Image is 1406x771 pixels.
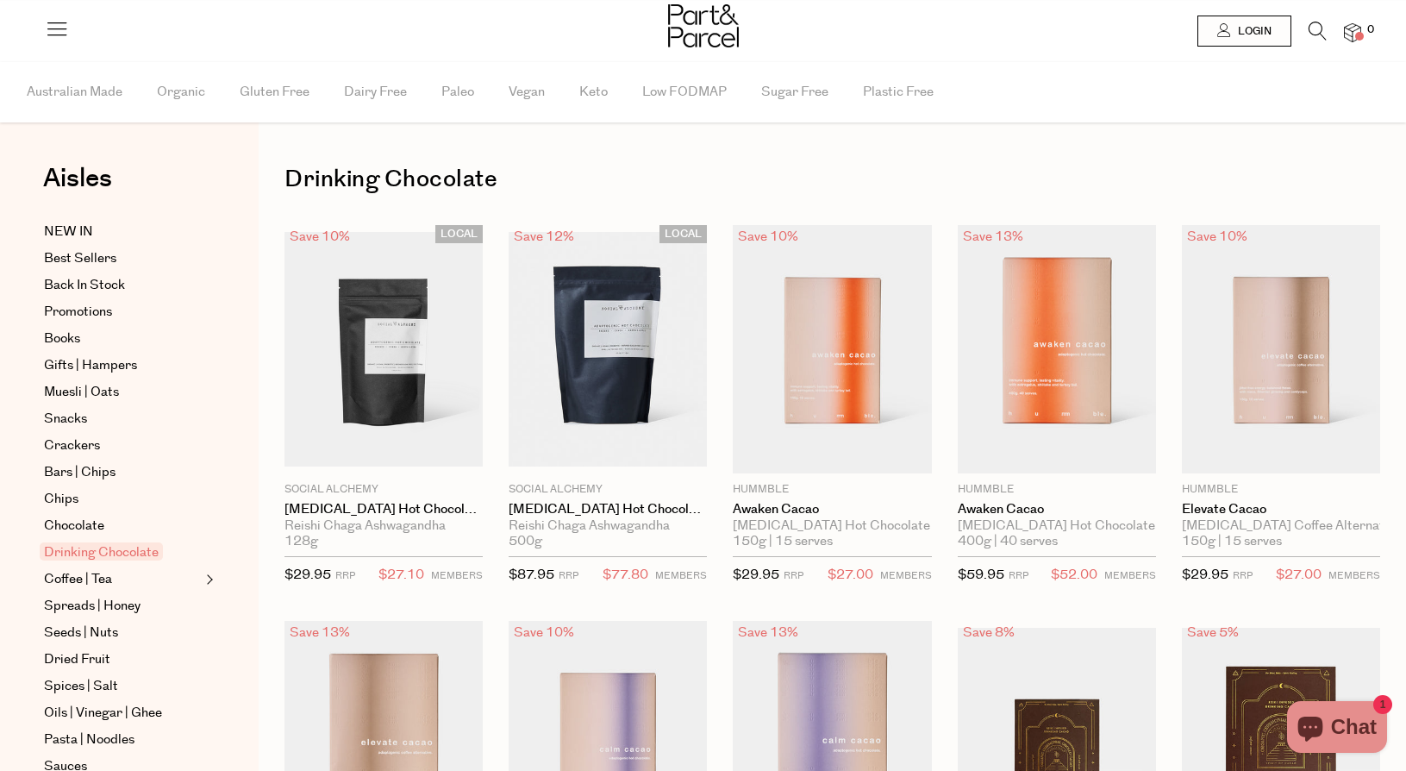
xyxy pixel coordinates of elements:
span: NEW IN [44,222,93,242]
span: Seeds | Nuts [44,623,118,643]
div: Save 8% [958,621,1020,644]
span: 128g [284,534,318,549]
a: Login [1197,16,1291,47]
small: RRP [559,569,578,582]
p: Social Alchemy [509,482,707,498]
a: Dried Fruit [44,649,201,670]
button: Expand/Collapse Coffee | Tea [202,569,214,590]
span: $59.95 [958,566,1004,584]
inbox-online-store-chat: Shopify online store chat [1282,701,1392,757]
div: Save 10% [733,225,803,248]
a: Awaken Cacao [733,502,931,517]
a: Seeds | Nuts [44,623,201,643]
a: Elevate Cacao [1182,502,1380,517]
span: $77.80 [603,564,648,586]
div: Save 13% [958,225,1028,248]
a: Chocolate [44,516,201,536]
span: Oils | Vinegar | Ghee [44,703,162,724]
a: Snacks [44,409,201,429]
small: RRP [1009,569,1028,582]
img: Awaken Cacao [733,225,931,473]
span: Coffee | Tea [44,569,112,590]
span: Login [1234,24,1272,39]
a: Crackers [44,436,201,456]
div: Save 13% [733,621,803,644]
a: Books [44,329,201,349]
h1: Drinking Chocolate [284,160,1380,199]
a: NEW IN [44,222,201,242]
div: [MEDICAL_DATA] Hot Chocolate [733,518,931,534]
a: Muesli | Oats [44,382,201,403]
p: Social Alchemy [284,482,483,498]
div: Save 13% [284,621,355,644]
p: Hummble [733,482,931,498]
span: Plastic Free [863,62,934,122]
a: Spices | Salt [44,676,201,697]
a: Promotions [44,302,201,323]
a: Chips [44,489,201,510]
span: $87.95 [509,566,554,584]
span: Books [44,329,80,349]
div: Save 10% [1182,225,1253,248]
span: Organic [157,62,205,122]
div: Save 5% [1182,621,1244,644]
span: Crackers [44,436,100,456]
img: Part&Parcel [668,4,739,47]
div: Save 10% [284,225,355,248]
span: 500g [509,534,542,549]
span: $27.10 [378,564,424,586]
a: Gifts | Hampers [44,355,201,376]
a: Back In Stock [44,275,201,296]
span: Best Sellers [44,248,116,269]
span: Chocolate [44,516,104,536]
span: Snacks [44,409,87,429]
p: Hummble [958,482,1156,498]
span: Dried Fruit [44,649,110,670]
span: Sugar Free [761,62,828,122]
img: Adaptogenic Hot Chocolate [509,232,707,467]
span: $27.00 [828,564,873,586]
img: Awaken Cacao [958,225,1156,473]
div: Reishi Chaga Ashwagandha [509,518,707,534]
img: Elevate Cacao [1182,225,1380,473]
span: LOCAL [435,225,483,243]
small: RRP [784,569,803,582]
span: Aisles [43,160,112,197]
span: Chips [44,489,78,510]
span: Vegan [509,62,545,122]
span: LOCAL [659,225,707,243]
span: $29.95 [1182,566,1228,584]
span: Muesli | Oats [44,382,119,403]
span: 400g | 40 serves [958,534,1058,549]
span: Pasta | Noodles [44,730,134,750]
a: Oils | Vinegar | Ghee [44,703,201,724]
span: Low FODMAP [642,62,727,122]
small: MEMBERS [880,569,932,582]
div: [MEDICAL_DATA] Hot Chocolate [958,518,1156,534]
span: $29.95 [733,566,779,584]
a: Coffee | Tea [44,569,201,590]
small: MEMBERS [655,569,707,582]
small: MEMBERS [1328,569,1380,582]
div: Save 12% [509,225,579,248]
span: Bars | Chips [44,462,116,483]
span: Back In Stock [44,275,125,296]
span: 150g | 15 serves [1182,534,1282,549]
div: Reishi Chaga Ashwagandha [284,518,483,534]
a: Drinking Chocolate [44,542,201,563]
small: MEMBERS [1104,569,1156,582]
img: Adaptogenic Hot Chocolate [284,232,483,467]
div: [MEDICAL_DATA] Coffee Alternative [1182,518,1380,534]
small: RRP [335,569,355,582]
a: Best Sellers [44,248,201,269]
span: Spices | Salt [44,676,118,697]
a: 0 [1344,23,1361,41]
span: Spreads | Honey [44,596,141,617]
span: Gifts | Hampers [44,355,137,376]
span: Keto [579,62,608,122]
p: Hummble [1182,482,1380,498]
span: $29.95 [284,566,331,584]
span: Dairy Free [344,62,407,122]
a: Spreads | Honey [44,596,201,617]
a: [MEDICAL_DATA] Hot Chocolate [284,502,483,517]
